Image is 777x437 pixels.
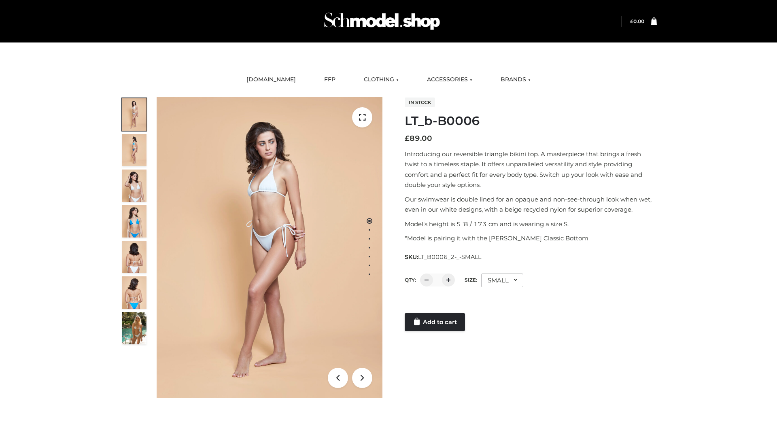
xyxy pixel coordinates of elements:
[405,149,657,190] p: Introducing our reversible triangle bikini top. A masterpiece that brings a fresh twist to a time...
[418,253,481,261] span: LT_B0006_2-_-SMALL
[122,170,146,202] img: ArielClassicBikiniTop_CloudNine_AzureSky_OW114ECO_3-scaled.jpg
[405,114,657,128] h1: LT_b-B0006
[240,71,302,89] a: [DOMAIN_NAME]
[318,71,342,89] a: FFP
[321,5,443,37] img: Schmodel Admin 964
[122,276,146,309] img: ArielClassicBikiniTop_CloudNine_AzureSky_OW114ECO_8-scaled.jpg
[421,71,478,89] a: ACCESSORIES
[122,98,146,131] img: ArielClassicBikiniTop_CloudNine_AzureSky_OW114ECO_1-scaled.jpg
[405,233,657,244] p: *Model is pairing it with the [PERSON_NAME] Classic Bottom
[405,219,657,229] p: Model’s height is 5 ‘8 / 173 cm and is wearing a size S.
[481,274,523,287] div: SMALL
[405,134,410,143] span: £
[630,18,633,24] span: £
[122,312,146,344] img: Arieltop_CloudNine_AzureSky2.jpg
[122,205,146,238] img: ArielClassicBikiniTop_CloudNine_AzureSky_OW114ECO_4-scaled.jpg
[122,134,146,166] img: ArielClassicBikiniTop_CloudNine_AzureSky_OW114ECO_2-scaled.jpg
[405,313,465,331] a: Add to cart
[495,71,537,89] a: BRANDS
[630,18,644,24] a: £0.00
[122,241,146,273] img: ArielClassicBikiniTop_CloudNine_AzureSky_OW114ECO_7-scaled.jpg
[465,277,477,283] label: Size:
[405,98,435,107] span: In stock
[405,277,416,283] label: QTY:
[358,71,405,89] a: CLOTHING
[405,194,657,215] p: Our swimwear is double lined for an opaque and non-see-through look when wet, even in our white d...
[405,134,432,143] bdi: 89.00
[630,18,644,24] bdi: 0.00
[157,97,382,398] img: ArielClassicBikiniTop_CloudNine_AzureSky_OW114ECO_1
[405,252,482,262] span: SKU:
